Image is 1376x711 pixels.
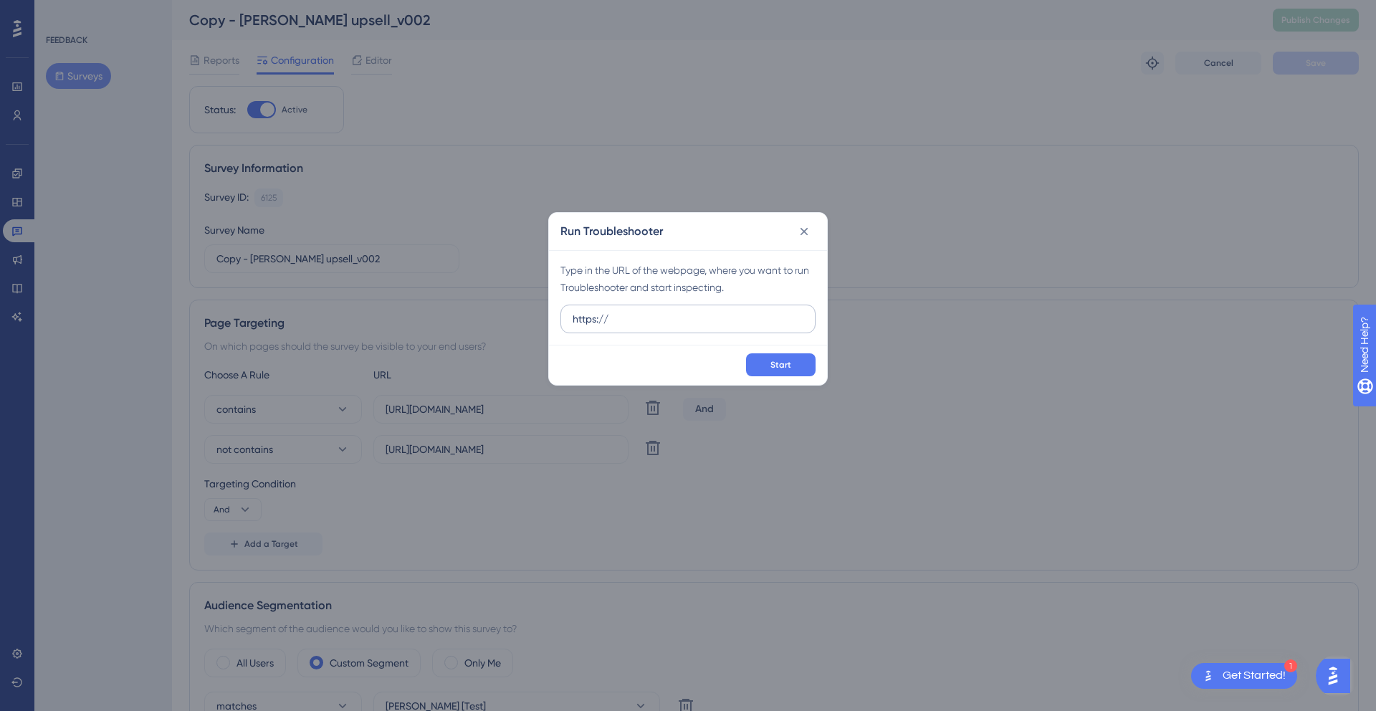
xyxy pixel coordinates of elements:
div: Open Get Started! checklist, remaining modules: 1 [1191,663,1297,689]
h2: Run Troubleshooter [560,223,663,240]
iframe: UserGuiding AI Assistant Launcher [1316,654,1359,697]
img: launcher-image-alternative-text [1200,667,1217,684]
div: Type in the URL of the webpage, where you want to run Troubleshooter and start inspecting. [560,262,816,296]
div: 1 [1284,659,1297,672]
div: Get Started! [1223,668,1286,684]
span: Need Help? [34,4,90,21]
input: URL [573,311,803,327]
span: Start [770,359,791,371]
